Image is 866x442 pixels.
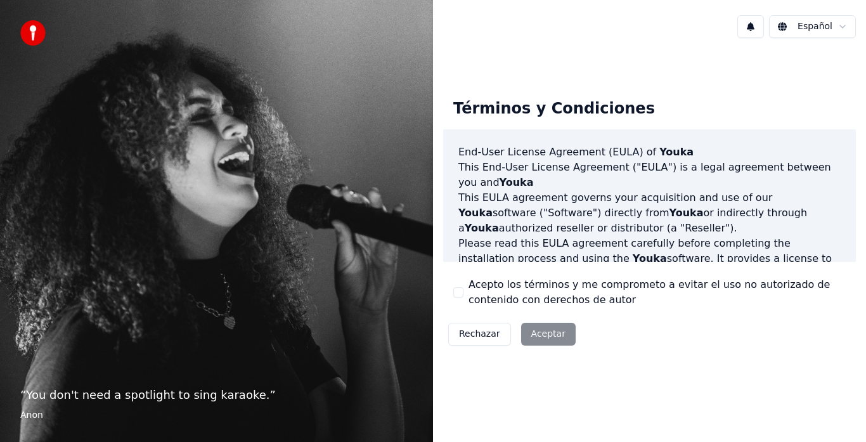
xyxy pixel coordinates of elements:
[448,323,511,346] button: Rechazar
[443,89,665,129] div: Términos y Condiciones
[458,160,841,190] p: This End-User License Agreement ("EULA") is a legal agreement between you and
[458,190,841,236] p: This EULA agreement governs your acquisition and use of our software ("Software") directly from o...
[469,277,846,308] label: Acepto los términos y me comprometo a evitar el uso no autorizado de contenido con derechos de autor
[20,409,413,422] footer: Anon
[458,207,493,219] span: Youka
[659,146,694,158] span: Youka
[465,222,499,234] span: Youka
[20,20,46,46] img: youka
[458,236,841,297] p: Please read this EULA agreement carefully before completing the installation process and using th...
[500,176,534,188] span: Youka
[633,252,667,264] span: Youka
[458,145,841,160] h3: End-User License Agreement (EULA) of
[669,207,704,219] span: Youka
[20,386,413,404] p: “ You don't need a spotlight to sing karaoke. ”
